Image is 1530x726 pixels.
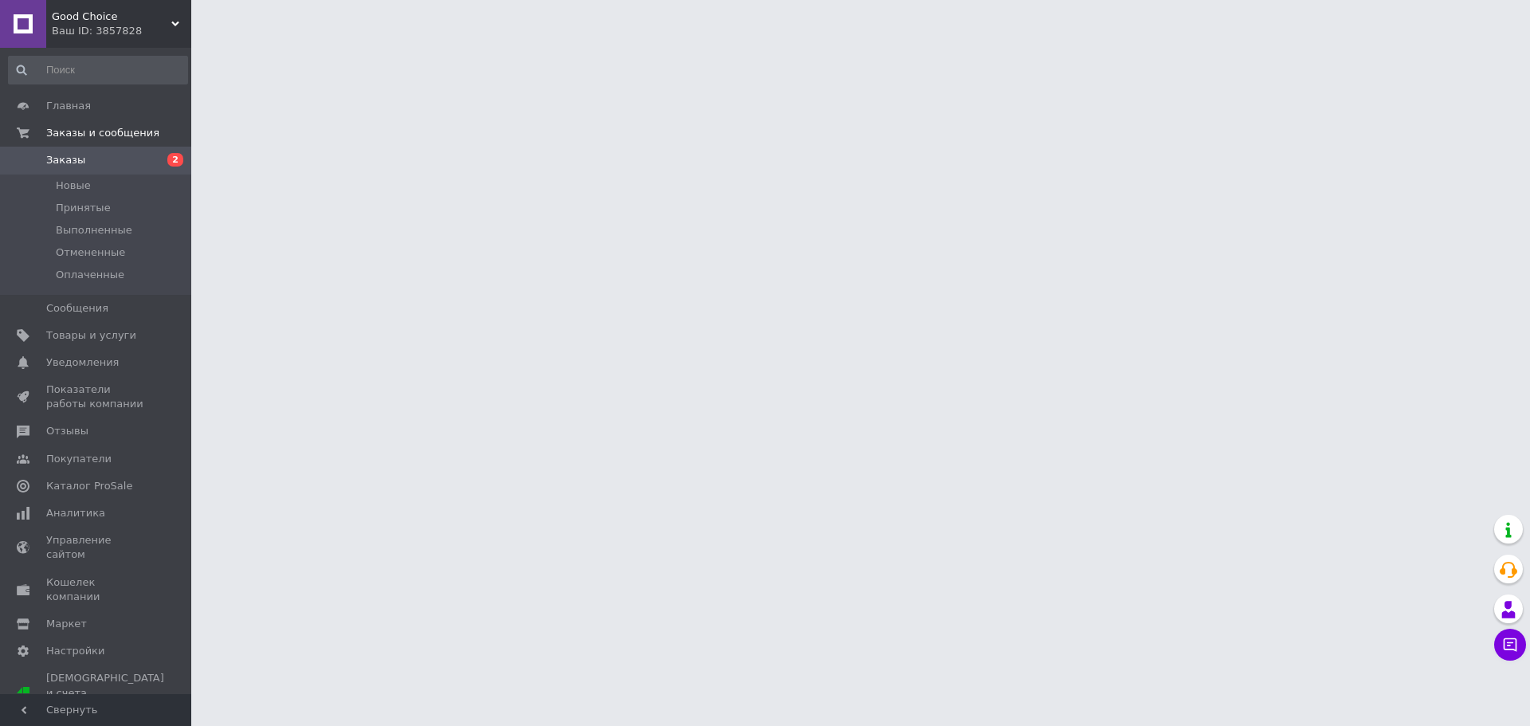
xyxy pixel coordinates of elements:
span: Заказы и сообщения [46,126,159,140]
span: Good Choice [52,10,171,24]
span: Принятые [56,201,111,215]
span: Аналитика [46,506,105,520]
span: Уведомления [46,355,119,370]
span: Показатели работы компании [46,383,147,411]
span: Главная [46,99,91,113]
span: Настройки [46,644,104,658]
div: Ваш ID: 3857828 [52,24,191,38]
button: Чат с покупателем [1494,629,1526,661]
span: Заказы [46,153,85,167]
span: Кошелек компании [46,575,147,604]
span: Отмененные [56,245,125,260]
span: Выполненные [56,223,132,237]
span: Оплаченные [56,268,124,282]
span: Товары и услуги [46,328,136,343]
span: Маркет [46,617,87,631]
span: Сообщения [46,301,108,316]
input: Поиск [8,56,188,84]
span: Покупатели [46,452,112,466]
span: Каталог ProSale [46,479,132,493]
span: Новые [56,179,91,193]
span: Отзывы [46,424,88,438]
span: 2 [167,153,183,167]
span: [DEMOGRAPHIC_DATA] и счета [46,671,164,715]
span: Управление сайтом [46,533,147,562]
